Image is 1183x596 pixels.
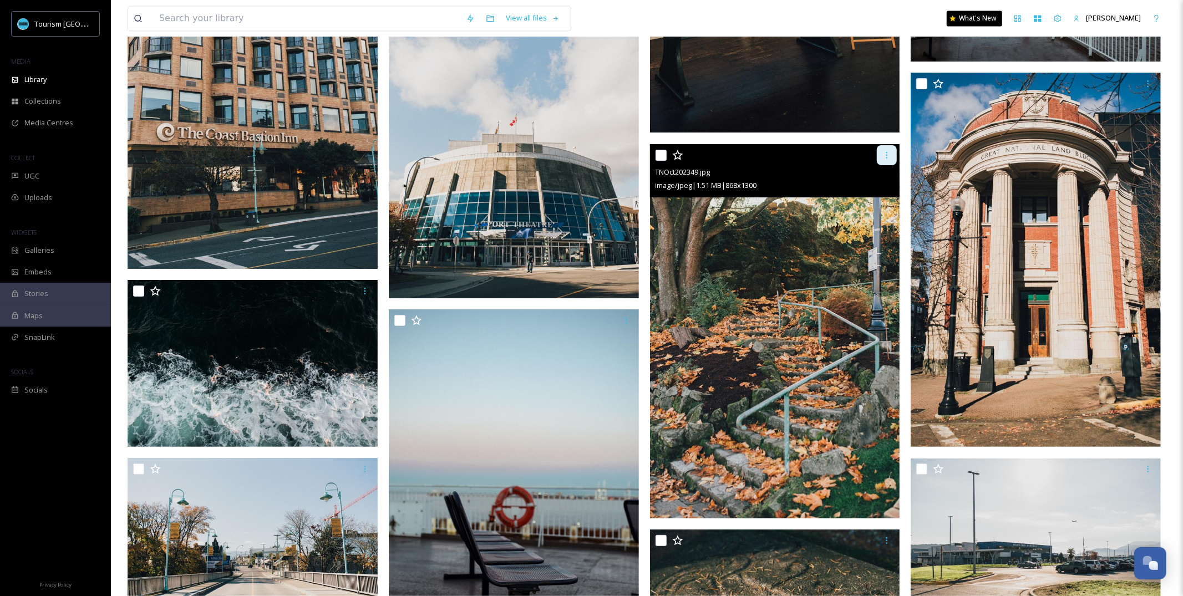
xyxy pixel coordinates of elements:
span: Stories [24,288,48,299]
span: TNOct202349.jpg [656,167,710,177]
span: Uploads [24,192,52,203]
a: Privacy Policy [39,577,72,590]
span: Socials [24,385,48,395]
span: SnapLink [24,332,55,343]
a: What's New [947,11,1002,26]
button: Open Chat [1134,547,1166,579]
span: Embeds [24,267,52,277]
span: WIDGETS [11,228,37,236]
span: Galleries [24,245,54,256]
span: MEDIA [11,57,31,65]
span: Library [24,74,47,85]
span: Media Centres [24,118,73,128]
span: image/jpeg | 1.51 MB | 868 x 1300 [656,180,757,190]
span: Collections [24,96,61,106]
span: Maps [24,310,43,321]
input: Search your library [154,6,460,30]
span: Privacy Policy [39,581,72,588]
img: TNOct202349.jpg [650,144,900,518]
a: View all files [500,7,565,29]
img: TNOct202396.jpg [911,73,1161,447]
span: COLLECT [11,154,35,162]
span: SOCIALS [11,368,33,376]
span: Tourism [GEOGRAPHIC_DATA] [34,18,134,29]
span: UGC [24,171,39,181]
img: TNOct202313.jpg [128,280,378,447]
a: [PERSON_NAME] [1068,7,1146,29]
img: tourism_nanaimo_logo.jpeg [18,18,29,29]
span: [PERSON_NAME] [1086,13,1141,23]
